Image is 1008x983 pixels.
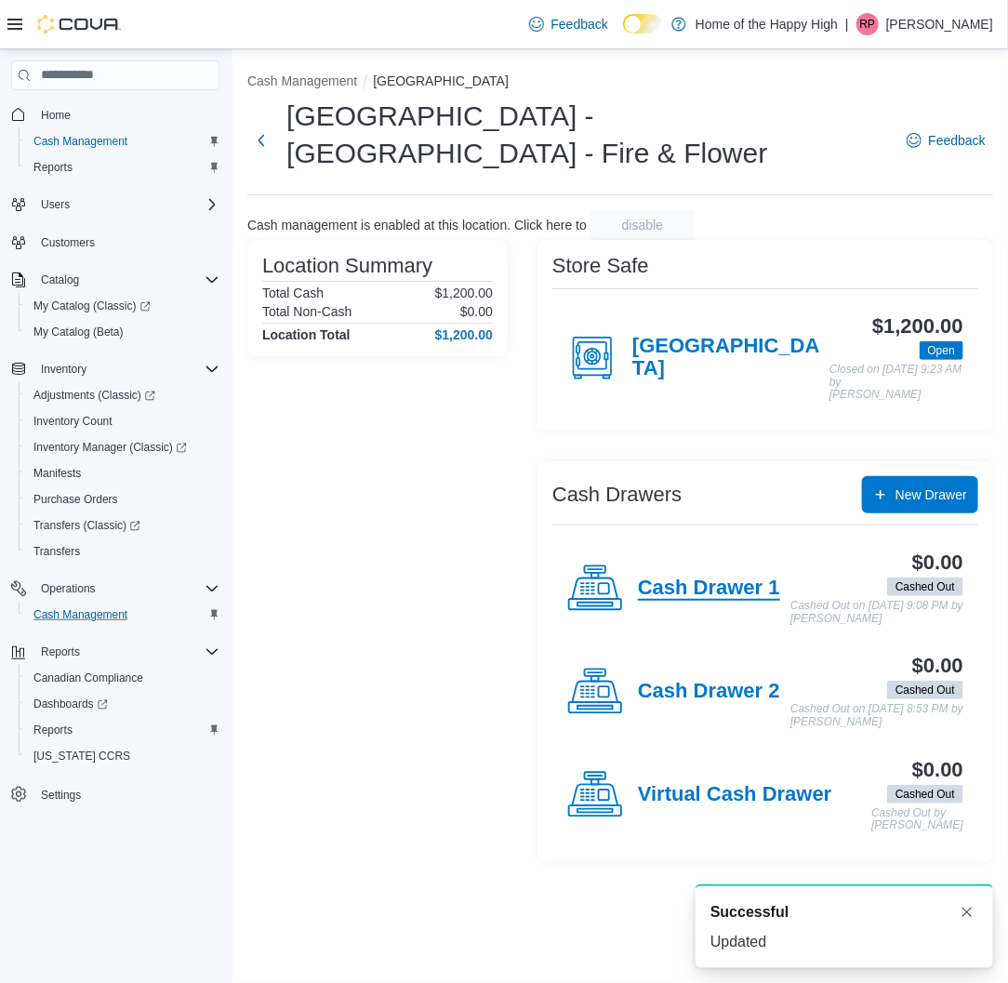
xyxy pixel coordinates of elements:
[19,382,227,408] a: Adjustments (Classic)
[623,14,662,33] input: Dark Mode
[41,581,96,596] span: Operations
[19,319,227,345] button: My Catalog (Beta)
[895,485,967,504] span: New Drawer
[4,267,227,293] button: Catalog
[19,128,227,154] button: Cash Management
[460,304,493,319] p: $0.00
[33,358,94,380] button: Inventory
[33,723,73,737] span: Reports
[26,130,135,153] a: Cash Management
[33,641,87,663] button: Reports
[33,104,78,126] a: Home
[33,231,219,254] span: Customers
[26,130,219,153] span: Cash Management
[19,691,227,717] a: Dashboards
[26,410,120,432] a: Inventory Count
[19,408,227,434] button: Inventory Count
[551,15,608,33] span: Feedback
[710,901,789,923] span: Successful
[33,578,103,600] button: Operations
[41,108,71,123] span: Home
[19,743,227,769] button: [US_STATE] CCRS
[623,33,624,34] span: Dark Mode
[26,462,219,485] span: Manifests
[33,193,219,216] span: Users
[4,639,227,665] button: Reports
[710,901,978,923] div: Notification
[4,101,227,128] button: Home
[912,551,963,574] h3: $0.00
[33,160,73,175] span: Reports
[552,484,682,506] h3: Cash Drawers
[41,644,80,659] span: Reports
[862,476,978,513] button: New Drawer
[590,210,695,240] button: disable
[33,578,219,600] span: Operations
[247,73,357,88] button: Cash Management
[26,745,219,767] span: Washington CCRS
[886,13,993,35] p: [PERSON_NAME]
[41,197,70,212] span: Users
[19,434,227,460] a: Inventory Manager (Classic)
[26,693,219,715] span: Dashboards
[26,667,151,689] a: Canadian Compliance
[33,697,108,711] span: Dashboards
[33,607,127,622] span: Cash Management
[26,719,219,741] span: Reports
[435,286,493,300] p: $1,200.00
[860,13,876,35] span: RP
[26,295,158,317] a: My Catalog (Classic)
[887,578,963,596] span: Cashed Out
[26,321,219,343] span: My Catalog (Beta)
[33,544,80,559] span: Transfers
[33,232,102,254] a: Customers
[871,807,963,832] p: Cashed Out by [PERSON_NAME]
[956,901,978,923] button: Dismiss toast
[19,154,227,180] button: Reports
[33,414,113,429] span: Inventory Count
[920,341,963,360] span: Open
[33,358,219,380] span: Inventory
[26,384,163,406] a: Adjustments (Classic)
[622,216,663,234] span: disable
[929,131,986,150] span: Feedback
[33,388,155,403] span: Adjustments (Classic)
[33,134,127,149] span: Cash Management
[696,13,838,35] p: Home of the Happy High
[262,304,352,319] h6: Total Non-Cash
[19,602,227,628] button: Cash Management
[41,272,79,287] span: Catalog
[4,780,227,807] button: Settings
[26,693,115,715] a: Dashboards
[872,315,963,338] h3: $1,200.00
[899,122,993,159] a: Feedback
[33,641,219,663] span: Reports
[19,293,227,319] a: My Catalog (Classic)
[912,759,963,781] h3: $0.00
[895,682,955,698] span: Cashed Out
[26,488,126,511] a: Purchase Orders
[19,538,227,565] button: Transfers
[26,719,80,741] a: Reports
[41,788,81,803] span: Settings
[19,665,227,691] button: Canadian Compliance
[26,321,131,343] a: My Catalog (Beta)
[26,156,219,179] span: Reports
[4,229,227,256] button: Customers
[19,717,227,743] button: Reports
[845,13,849,35] p: |
[33,782,219,805] span: Settings
[26,436,194,458] a: Inventory Manager (Classic)
[895,578,955,595] span: Cashed Out
[26,604,135,626] a: Cash Management
[4,356,227,382] button: Inventory
[26,462,88,485] a: Manifests
[41,362,86,377] span: Inventory
[33,518,140,533] span: Transfers (Classic)
[522,6,616,43] a: Feedback
[638,680,780,704] h4: Cash Drawer 2
[19,512,227,538] a: Transfers (Classic)
[829,364,963,402] p: Closed on [DATE] 9:23 AM by [PERSON_NAME]
[26,156,80,179] a: Reports
[710,931,978,953] div: Updated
